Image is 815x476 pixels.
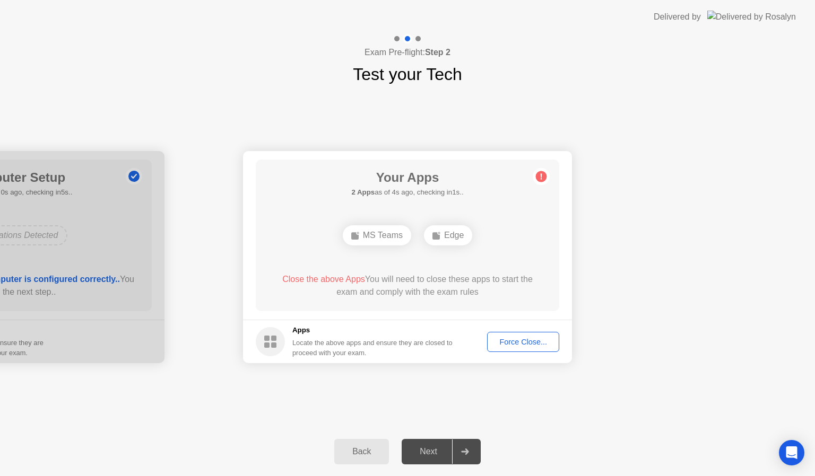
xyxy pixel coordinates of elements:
[334,439,389,464] button: Back
[351,188,375,196] b: 2 Apps
[351,187,463,198] h5: as of 4s ago, checking in1s..
[292,338,453,358] div: Locate the above apps and ensure they are closed to proceed with your exam.
[424,225,472,245] div: Edge
[343,225,411,245] div: MS Teams
[402,439,481,464] button: Next
[405,447,452,456] div: Next
[282,275,365,284] span: Close the above Apps
[487,332,559,352] button: Force Close...
[292,325,453,336] h5: Apps
[654,11,701,23] div: Delivered by
[271,273,544,298] div: You will need to close these apps to start the exam and comply with the exam rules
[491,338,556,346] div: Force Close...
[707,11,796,23] img: Delivered by Rosalyn
[365,46,450,59] h4: Exam Pre-flight:
[353,61,462,87] h1: Test your Tech
[351,168,463,187] h1: Your Apps
[425,48,450,57] b: Step 2
[779,440,804,465] div: Open Intercom Messenger
[337,447,386,456] div: Back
